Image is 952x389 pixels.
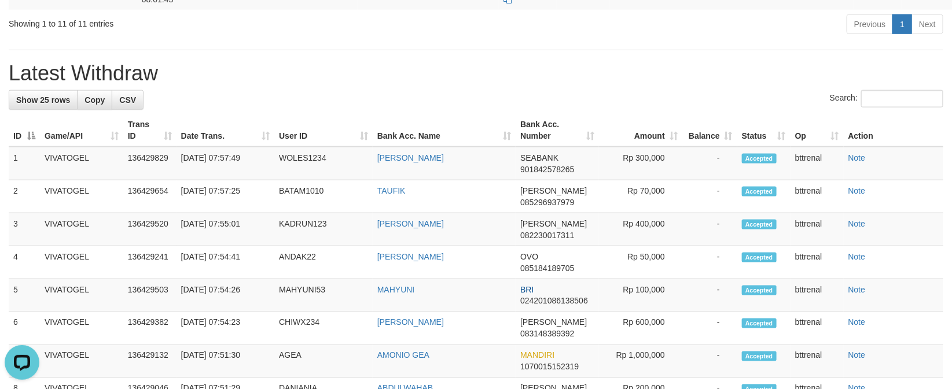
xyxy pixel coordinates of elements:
[9,90,78,110] a: Show 25 rows
[274,114,373,147] th: User ID: activate to sort column ascending
[177,279,274,312] td: [DATE] 07:54:26
[599,312,682,345] td: Rp 600,000
[520,318,587,327] span: [PERSON_NAME]
[791,147,844,180] td: bttrenal
[791,180,844,213] td: bttrenal
[791,345,844,378] td: bttrenal
[599,147,682,180] td: Rp 300,000
[9,213,40,246] td: 3
[119,95,136,105] span: CSV
[84,95,105,105] span: Copy
[791,312,844,345] td: bttrenal
[177,213,274,246] td: [DATE] 07:55:01
[520,186,587,195] span: [PERSON_NAME]
[911,14,943,34] a: Next
[520,252,538,261] span: OVO
[682,279,737,312] td: -
[274,312,373,345] td: CHIWX234
[861,90,943,108] input: Search:
[599,213,682,246] td: Rp 400,000
[848,351,866,360] a: Note
[123,312,177,345] td: 136429382
[77,90,112,110] a: Copy
[742,187,777,197] span: Accepted
[40,246,123,279] td: VIVATOGEL
[377,351,429,360] a: AMONIO GEA
[377,186,406,195] a: TAUFIK
[520,285,534,294] span: BRI
[599,114,682,147] th: Amount: activate to sort column ascending
[123,114,177,147] th: Trans ID: activate to sort column ascending
[520,231,574,240] span: Copy 082230017311 to clipboard
[16,95,70,105] span: Show 25 rows
[682,114,737,147] th: Balance: activate to sort column ascending
[682,147,737,180] td: -
[848,252,866,261] a: Note
[274,180,373,213] td: BATAM1010
[40,180,123,213] td: VIVATOGEL
[274,279,373,312] td: MAHYUNI53
[520,362,579,372] span: Copy 1070015152319 to clipboard
[40,345,123,378] td: VIVATOGEL
[377,252,444,261] a: [PERSON_NAME]
[742,220,777,229] span: Accepted
[5,5,39,39] button: Open LiveChat chat widget
[520,297,588,306] span: Copy 024201086138506 to clipboard
[892,14,912,34] a: 1
[40,213,123,246] td: VIVATOGEL
[599,180,682,213] td: Rp 70,000
[742,253,777,262] span: Accepted
[177,312,274,345] td: [DATE] 07:54:23
[177,147,274,180] td: [DATE] 07:57:49
[274,147,373,180] td: WOLES1234
[274,213,373,246] td: KADRUN123
[791,114,844,147] th: Op: activate to sort column ascending
[742,154,777,164] span: Accepted
[123,279,177,312] td: 136429503
[848,318,866,327] a: Note
[123,180,177,213] td: 136429654
[848,153,866,162] a: Note
[848,219,866,228] a: Note
[123,345,177,378] td: 136429132
[599,279,682,312] td: Rp 100,000
[844,114,943,147] th: Action
[742,318,777,328] span: Accepted
[599,345,682,378] td: Rp 1,000,000
[516,114,599,147] th: Bank Acc. Number: activate to sort column ascending
[682,180,737,213] td: -
[9,312,40,345] td: 6
[520,329,574,339] span: Copy 083148389392 to clipboard
[520,165,574,174] span: Copy 901842578265 to clipboard
[40,279,123,312] td: VIVATOGEL
[737,114,791,147] th: Status: activate to sort column ascending
[40,312,123,345] td: VIVATOGEL
[742,351,777,361] span: Accepted
[520,351,554,360] span: MANDIRI
[377,318,444,327] a: [PERSON_NAME]
[377,285,415,294] a: MAHYUNI
[9,114,40,147] th: ID: activate to sort column descending
[830,90,943,108] label: Search:
[9,180,40,213] td: 2
[791,246,844,279] td: bttrenal
[177,114,274,147] th: Date Trans.: activate to sort column ascending
[520,153,558,162] span: SEABANK
[177,180,274,213] td: [DATE] 07:57:25
[177,345,274,378] td: [DATE] 07:51:30
[848,285,866,294] a: Note
[123,246,177,279] td: 136429241
[599,246,682,279] td: Rp 50,000
[682,312,737,345] td: -
[9,147,40,180] td: 1
[847,14,893,34] a: Previous
[520,219,587,228] span: [PERSON_NAME]
[791,213,844,246] td: bttrenal
[177,246,274,279] td: [DATE] 07:54:41
[791,279,844,312] td: bttrenal
[742,286,777,295] span: Accepted
[9,62,943,85] h1: Latest Withdraw
[682,213,737,246] td: -
[274,345,373,378] td: AGEA
[40,114,123,147] th: Game/API: activate to sort column ascending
